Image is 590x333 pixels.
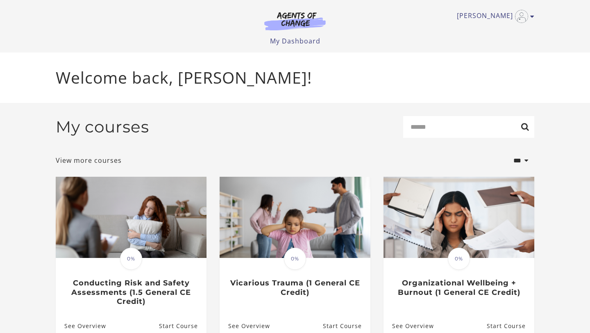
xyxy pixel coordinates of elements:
[56,66,534,90] p: Welcome back, [PERSON_NAME]!
[270,36,320,46] a: My Dashboard
[64,278,197,306] h3: Conducting Risk and Safety Assessments (1.5 General CE Credit)
[457,10,530,23] a: Toggle menu
[256,11,334,30] img: Agents of Change Logo
[392,278,525,297] h3: Organizational Wellbeing + Burnout (1 General CE Credit)
[228,278,361,297] h3: Vicarious Trauma (1 General CE Credit)
[120,248,142,270] span: 0%
[284,248,306,270] span: 0%
[56,117,149,137] h2: My courses
[56,155,122,165] a: View more courses
[448,248,470,270] span: 0%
